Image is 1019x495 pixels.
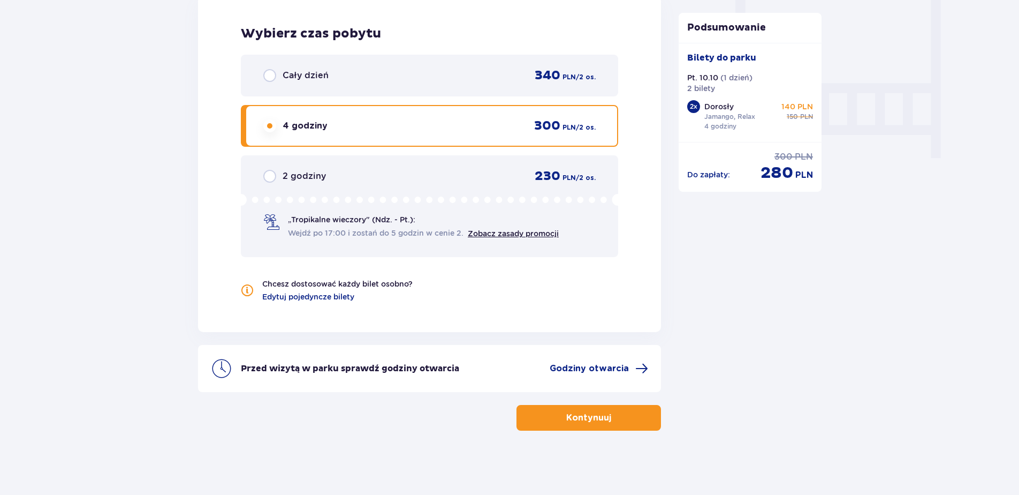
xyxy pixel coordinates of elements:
[562,72,576,82] span: PLN
[687,52,756,64] p: Bilety do parku
[262,279,413,289] p: Chcesz dostosować każdy bilet osobno?
[562,123,576,132] span: PLN
[283,170,326,182] span: 2 godziny
[468,229,559,238] a: Zobacz zasady promocji
[787,112,798,122] span: 150
[288,228,463,238] span: Wejdź po 17:00 i zostań do 5 godzin w cenie 2.
[566,412,611,424] p: Kontynuuj
[720,72,752,83] p: ( 1 dzień )
[679,21,822,34] p: Podsumowanie
[576,173,596,183] span: / 2 os.
[687,72,718,83] p: Pt. 10.10
[774,151,793,163] span: 300
[761,163,793,183] span: 280
[687,100,700,113] div: 2 x
[550,362,648,375] a: Godziny otwarcia
[562,173,576,183] span: PLN
[550,363,629,374] span: Godziny otwarcia
[795,151,813,163] span: PLN
[781,101,813,112] p: 140 PLN
[283,70,329,81] span: Cały dzień
[704,101,734,112] p: Dorosły
[687,83,715,94] p: 2 bilety
[241,26,618,42] h2: Wybierz czas pobytu
[687,169,730,180] p: Do zapłaty :
[283,120,328,132] span: 4 godziny
[576,72,596,82] span: / 2 os.
[535,168,560,184] span: 230
[800,112,813,122] span: PLN
[241,363,459,374] p: Przed wizytą w parku sprawdź godziny otwarcia
[534,118,560,134] span: 300
[535,67,560,84] span: 340
[704,112,755,122] p: Jamango, Relax
[704,122,736,131] p: 4 godziny
[262,291,354,302] a: Edytuj pojedyncze bilety
[516,405,661,431] button: Kontynuuj
[576,123,596,132] span: / 2 os.
[288,214,415,225] span: „Tropikalne wieczory" (Ndz. - Pt.):
[795,169,813,181] span: PLN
